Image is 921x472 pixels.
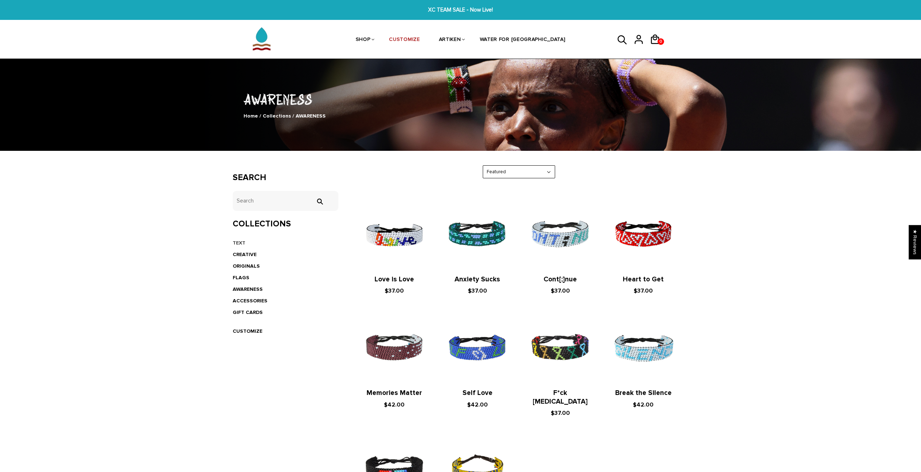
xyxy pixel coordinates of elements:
h1: AWARENESS [233,89,689,109]
a: ACCESSORIES [233,298,267,304]
input: Search [312,198,327,205]
span: $42.00 [633,401,654,408]
span: $37.00 [551,409,570,417]
a: Heart to Get [623,275,664,284]
span: / [292,113,294,119]
input: Search [233,191,339,211]
a: FLAGS [233,275,249,281]
a: Cont[;]nue [544,275,577,284]
a: ARTIKEN [439,21,461,59]
span: XC TEAM SALE - Now Live! [281,6,641,14]
a: F*ck [MEDICAL_DATA] [533,389,588,406]
a: Collections [263,113,291,119]
span: AWARENESS [296,113,326,119]
a: GIFT CARDS [233,309,263,315]
a: AWARENESS [233,286,263,292]
h3: Search [233,173,339,183]
span: $37.00 [385,287,404,294]
a: 0 [650,47,666,48]
a: CUSTOMIZE [233,328,262,334]
a: Self Love [462,389,493,397]
span: $42.00 [467,401,488,408]
a: Home [244,113,258,119]
a: CREATIVE [233,251,257,258]
a: WATER FOR [GEOGRAPHIC_DATA] [480,21,566,59]
a: TEXT [233,240,245,246]
a: ORIGINALS [233,263,260,269]
h3: Collections [233,219,339,229]
a: CUSTOMIZE [389,21,420,59]
span: $37.00 [634,287,653,294]
a: Anxiety Sucks [455,275,500,284]
span: $37.00 [468,287,487,294]
span: 0 [658,37,664,47]
a: SHOP [356,21,371,59]
span: / [259,113,261,119]
a: Break the Silence [615,389,672,397]
span: $37.00 [551,287,570,294]
a: Love is Love [375,275,414,284]
a: Memories Matter [367,389,422,397]
span: $42.00 [384,401,405,408]
div: Click to open Judge.me floating reviews tab [909,225,921,259]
